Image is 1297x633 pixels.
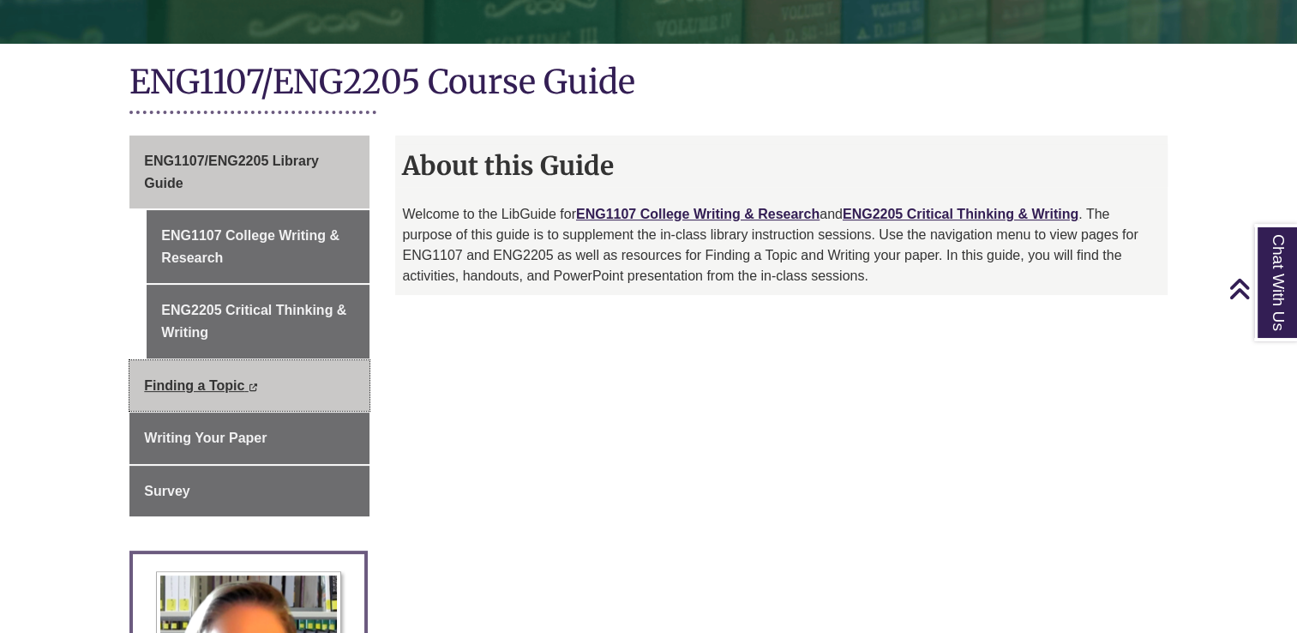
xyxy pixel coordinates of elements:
a: ENG2205 Critical Thinking & Writing [147,285,369,358]
h2: About this Guide [395,144,1167,187]
a: Back to Top [1228,277,1293,300]
i: This link opens in a new window [249,383,258,391]
p: Welcome to the LibGuide for and . The purpose of this guide is to supplement the in-class library... [402,204,1160,286]
a: Finding a Topic [129,360,369,412]
a: Survey [129,466,369,517]
span: Survey [144,484,189,498]
a: Writing Your Paper [129,413,369,464]
div: Guide Page Menu [129,136,369,516]
a: ENG1107 College Writing & Research [576,207,820,221]
span: Finding a Topic [144,378,244,393]
span: Writing Your Paper [144,431,267,445]
h1: ENG1107/ENG2205 Course Guide [129,61,1167,106]
a: ENG1107 College Writing & Research [147,210,369,283]
span: ENG1107/ENG2205 Library Guide [144,154,319,190]
a: ENG1107/ENG2205 Library Guide [129,136,369,208]
a: ENG2205 Critical Thinking & Writing [843,207,1078,221]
